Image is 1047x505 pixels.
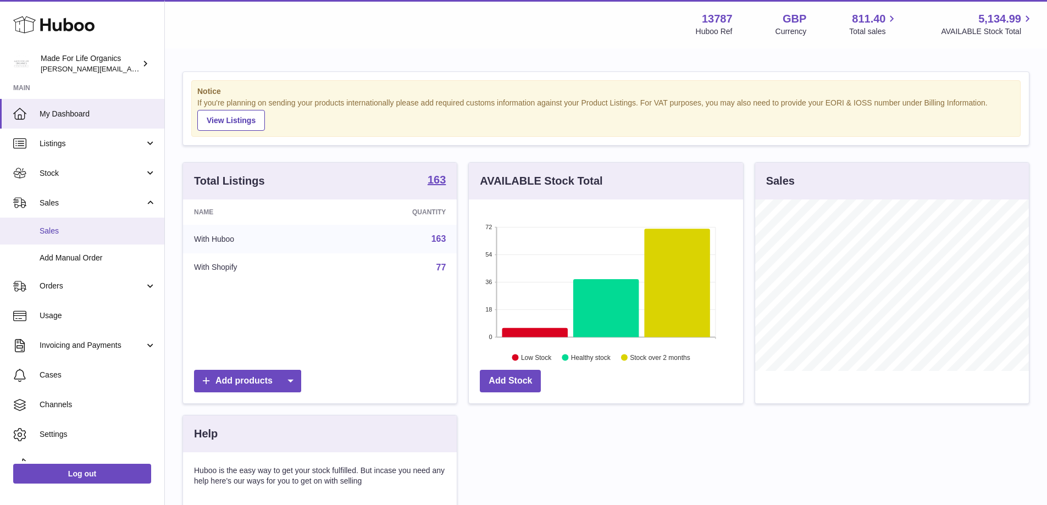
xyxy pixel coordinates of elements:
div: Made For Life Organics [41,53,140,74]
span: Channels [40,399,156,410]
strong: GBP [783,12,806,26]
span: Settings [40,429,156,440]
th: Quantity [331,199,457,225]
span: Sales [40,198,145,208]
h3: Help [194,426,218,441]
text: 54 [486,251,492,258]
div: If you're planning on sending your products internationally please add required customs informati... [197,98,1015,131]
span: Invoicing and Payments [40,340,145,351]
td: With Huboo [183,225,331,253]
span: [PERSON_NAME][EMAIL_ADDRESS][PERSON_NAME][DOMAIN_NAME] [41,64,279,73]
span: Orders [40,281,145,291]
strong: Notice [197,86,1015,97]
h3: Sales [766,174,795,188]
strong: 13787 [702,12,733,26]
span: 811.40 [852,12,885,26]
p: Huboo is the easy way to get your stock fulfilled. But incase you need any help here's our ways f... [194,465,446,486]
span: 5,134.99 [978,12,1021,26]
a: 163 [428,174,446,187]
span: Cases [40,370,156,380]
a: View Listings [197,110,265,131]
text: 72 [486,224,492,230]
text: 0 [489,334,492,340]
span: Listings [40,138,145,149]
text: Healthy stock [571,353,611,361]
text: Low Stock [521,353,552,361]
a: 77 [436,263,446,272]
h3: Total Listings [194,174,265,188]
span: Total sales [849,26,898,37]
div: Huboo Ref [696,26,733,37]
strong: 163 [428,174,446,185]
th: Name [183,199,331,225]
a: Log out [13,464,151,484]
a: 163 [431,234,446,243]
img: geoff.winwood@madeforlifeorganics.com [13,56,30,72]
a: 5,134.99 AVAILABLE Stock Total [941,12,1034,37]
a: Add products [194,370,301,392]
a: 811.40 Total sales [849,12,898,37]
a: Add Stock [480,370,541,392]
span: Returns [40,459,156,469]
span: Add Manual Order [40,253,156,263]
span: Stock [40,168,145,179]
span: Usage [40,310,156,321]
text: 36 [486,279,492,285]
span: My Dashboard [40,109,156,119]
span: AVAILABLE Stock Total [941,26,1034,37]
div: Currency [775,26,807,37]
h3: AVAILABLE Stock Total [480,174,602,188]
text: Stock over 2 months [630,353,690,361]
td: With Shopify [183,253,331,282]
text: 18 [486,306,492,313]
span: Sales [40,226,156,236]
